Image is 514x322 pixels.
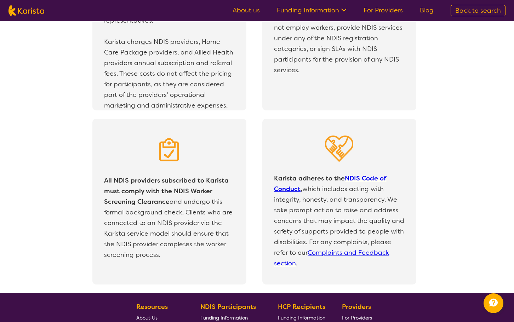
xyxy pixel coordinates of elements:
b: HCP Recipients [278,303,325,311]
a: Complaints and Feedback section [274,248,389,268]
a: Back to search [451,5,506,16]
p: Karista charges NDIS providers, Home Care Package providers, and Allied Health providers annual s... [104,36,234,111]
span: About Us [136,315,158,321]
img: Clipboard icon [155,136,183,164]
img: Karista logo [8,5,44,16]
b: All NDIS providers subscribed to Karista must comply with the NDIS Worker Screening Clearance [104,176,229,206]
span: Funding Information [200,315,248,321]
a: Blog [420,6,434,15]
a: Funding Information [277,6,347,15]
b: Karista adheres to the , [274,174,386,193]
p: which includes acting with integrity, honesty, and transparency. We take prompt action to raise a... [272,171,406,270]
button: Channel Menu [484,293,503,313]
img: Heart in Hand icon [325,136,353,162]
span: Funding Information [278,315,325,321]
b: Providers [342,303,371,311]
a: About us [233,6,260,15]
a: For Providers [364,6,403,15]
span: Back to search [455,6,501,15]
p: and undergo this formal background check. Clients who are connected to an NDIS provider via the K... [102,173,236,262]
span: For Providers [342,315,372,321]
b: Resources [136,303,168,311]
b: NDIS Participants [200,303,256,311]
